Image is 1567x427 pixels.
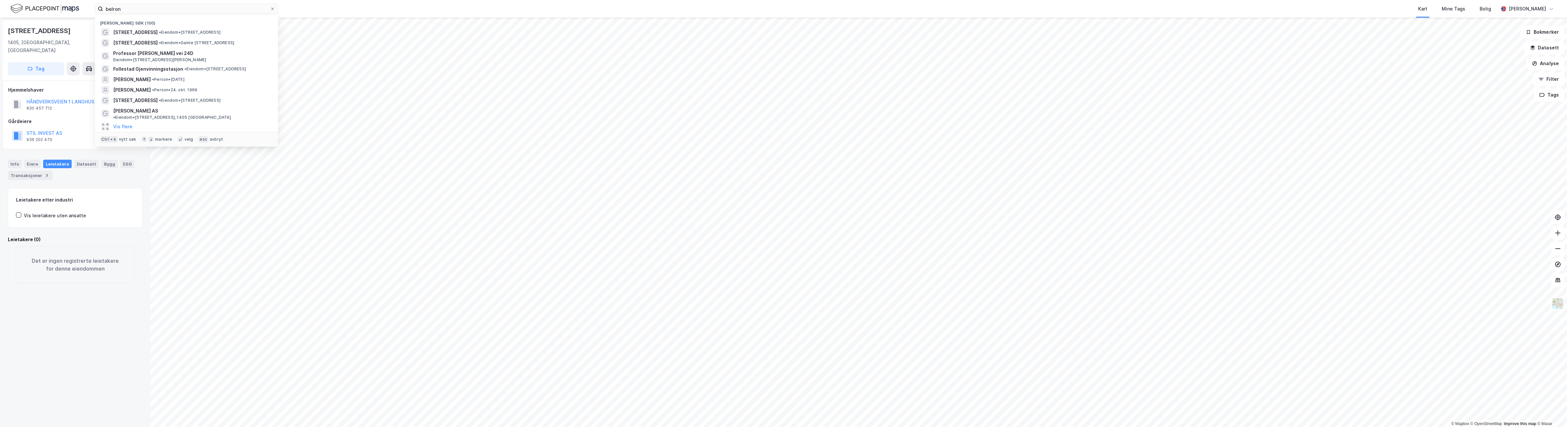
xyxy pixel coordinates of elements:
[113,49,270,57] span: Professor [PERSON_NAME] vei 24D
[8,236,143,243] div: Leietakere (0)
[159,98,161,103] span: •
[1520,26,1564,39] button: Bokmerker
[185,66,246,72] span: Eiendom • [STREET_ADDRESS]
[1526,57,1564,70] button: Analyse
[1480,5,1491,13] div: Bolig
[24,212,86,220] div: Vis leietakere uten ansatte
[101,160,118,168] div: Bygg
[210,137,223,142] div: avbryt
[113,65,183,73] span: Follestad Gjenvinningsstasjon
[8,39,100,54] div: 1405, [GEOGRAPHIC_DATA], [GEOGRAPHIC_DATA]
[185,66,186,71] span: •
[1509,5,1546,13] div: [PERSON_NAME]
[8,171,53,180] div: Transaksjoner
[113,107,158,115] span: [PERSON_NAME] AS
[152,87,197,93] span: Person • 24. okt. 1969
[8,160,22,168] div: Info
[1552,297,1564,310] img: Z
[159,30,161,35] span: •
[1534,396,1567,427] iframe: Chat Widget
[10,3,79,14] img: logo.f888ab2527a4732fd821a326f86c7f29.svg
[159,40,161,45] span: •
[120,160,134,168] div: ESG
[1534,88,1564,101] button: Tags
[8,26,72,36] div: [STREET_ADDRESS]
[1533,73,1564,86] button: Filter
[155,137,172,142] div: markere
[1442,5,1465,13] div: Mine Tags
[8,62,64,75] button: Tag
[113,76,151,83] span: [PERSON_NAME]
[152,77,185,82] span: Person • [DATE]
[24,160,41,168] div: Eiere
[43,160,72,168] div: Leietakere
[198,136,208,143] div: esc
[1418,5,1427,13] div: Kart
[8,117,142,125] div: Gårdeiere
[113,123,132,131] button: Vis flere
[113,115,231,120] span: Eiendom • [STREET_ADDRESS], 1405 [GEOGRAPHIC_DATA]
[44,172,50,179] div: 3
[1451,421,1469,426] a: Mapbox
[159,98,220,103] span: Eiendom • [STREET_ADDRESS]
[113,86,151,94] span: [PERSON_NAME]
[185,137,193,142] div: velg
[1470,421,1502,426] a: OpenStreetMap
[113,57,206,62] span: Eiendom • [STREET_ADDRESS][PERSON_NAME]
[1524,41,1564,54] button: Datasett
[113,97,158,104] span: [STREET_ADDRESS]
[8,86,142,94] div: Hjemmelshaver
[26,106,52,111] div: 830 457 712
[103,4,270,14] input: Søk på adresse, matrikkel, gårdeiere, leietakere eller personer
[16,246,135,283] div: Det er ingen registrerte leietakere for denne eiendommen
[113,28,158,36] span: [STREET_ADDRESS]
[74,160,99,168] div: Datasett
[95,15,278,27] div: [PERSON_NAME] søk (100)
[16,196,134,204] div: Leietakere etter industri
[113,39,158,47] span: [STREET_ADDRESS]
[113,115,115,120] span: •
[152,77,154,82] span: •
[159,30,220,35] span: Eiendom • [STREET_ADDRESS]
[159,40,234,45] span: Eiendom • Gamle [STREET_ADDRESS]
[119,137,136,142] div: nytt søk
[1504,421,1536,426] a: Improve this map
[26,137,52,142] div: 936 202 470
[100,136,118,143] div: Ctrl + k
[152,87,154,92] span: •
